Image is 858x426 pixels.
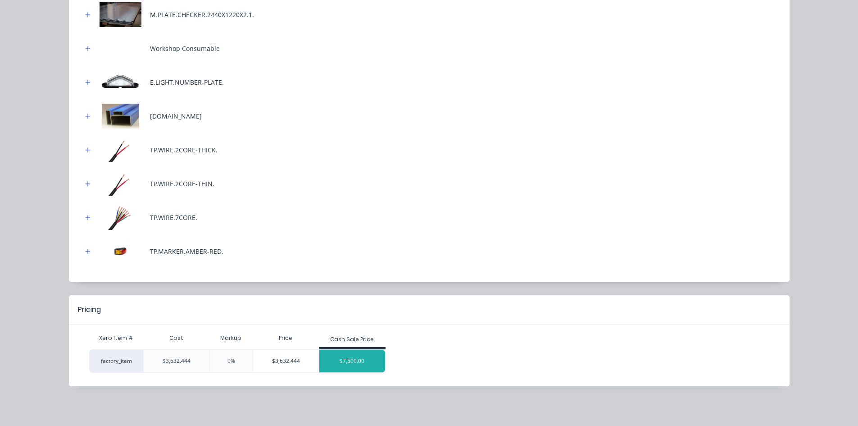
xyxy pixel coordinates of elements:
div: factory_item [89,349,143,373]
div: Pricing [78,304,101,315]
div: Price [253,329,319,347]
div: $7,500.00 [319,350,385,372]
div: $3,632.444 [253,350,319,372]
div: TP.WIRE.2CORE-THICK. [150,145,218,155]
div: $3,632.444 [143,349,210,373]
img: TP.WIRE.7CORE. [98,205,143,230]
img: M.RHS.100X50X4.BLUE [98,104,143,128]
img: TP.WIRE.2CORE-THICK. [98,137,143,162]
div: TP.WIRE.2CORE-THIN. [150,179,214,188]
div: E.LIGHT.NUMBER-PLATE. [150,78,224,87]
div: TP.MARKER.AMBER-RED. [150,247,223,256]
img: M.PLATE.CHECKER.2440X1220X2.1. [98,2,143,27]
div: [DOMAIN_NAME] [150,111,202,121]
div: TP.WIRE.7CORE. [150,213,197,222]
div: 0% [209,349,253,373]
img: TP.MARKER.AMBER-RED. [98,239,143,264]
div: Workshop Consumable [150,44,220,53]
img: E.LIGHT.NUMBER-PLATE. [98,70,143,95]
div: Cash Sale Price [330,335,374,344]
div: Cost [143,329,210,347]
div: M.PLATE.CHECKER.2440X1220X2.1. [150,10,254,19]
img: TP.WIRE.2CORE-THIN. [98,171,143,196]
div: Xero Item # [89,329,143,347]
div: Markup [209,329,253,347]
